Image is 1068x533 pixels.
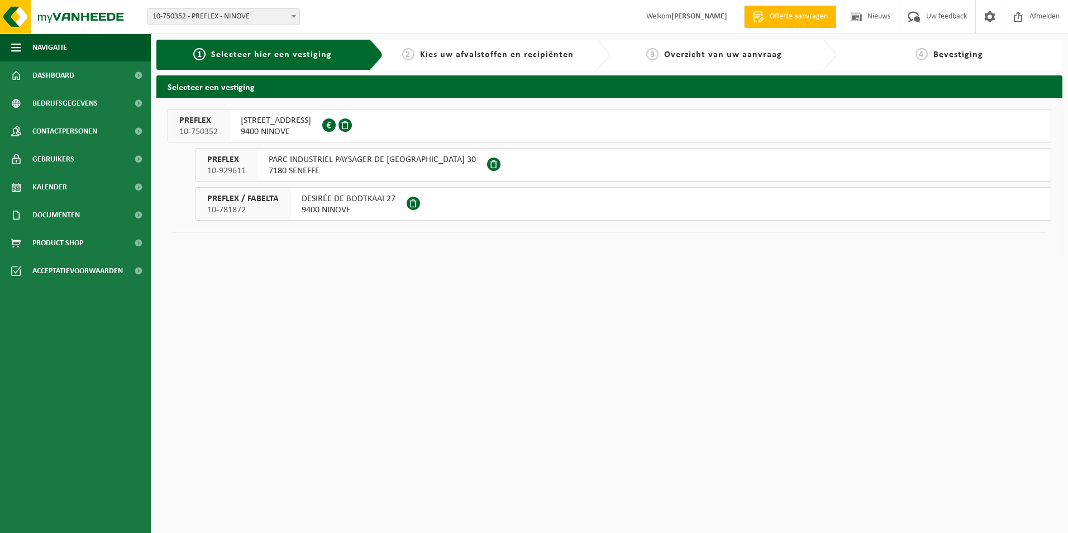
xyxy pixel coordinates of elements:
span: Bedrijfsgegevens [32,89,98,117]
span: 9400 NINOVE [302,204,395,216]
span: Bevestiging [933,50,983,59]
span: Offerte aanvragen [767,11,831,22]
a: Offerte aanvragen [744,6,836,28]
span: Navigatie [32,34,67,61]
span: 10-750352 - PREFLEX - NINOVE [147,8,300,25]
span: Gebruikers [32,145,74,173]
span: 2 [402,48,414,60]
span: Kalender [32,173,67,201]
span: 9400 NINOVE [241,126,311,137]
span: 1 [193,48,206,60]
h2: Selecteer een vestiging [156,75,1062,97]
span: 10-781872 [207,204,279,216]
span: Dashboard [32,61,74,89]
button: PREFLEX / FABELTA 10-781872 DESIRÉE DE BODTKAAI 279400 NINOVE [196,187,1051,221]
span: [STREET_ADDRESS] [241,115,311,126]
span: 3 [646,48,659,60]
span: PREFLEX / FABELTA [207,193,279,204]
span: Kies uw afvalstoffen en recipiënten [420,50,574,59]
button: PREFLEX 10-750352 [STREET_ADDRESS]9400 NINOVE [168,109,1051,142]
strong: [PERSON_NAME] [671,12,727,21]
span: Documenten [32,201,80,229]
span: 7180 SENEFFE [269,165,476,177]
span: 10-750352 - PREFLEX - NINOVE [148,9,299,25]
span: Overzicht van uw aanvraag [664,50,782,59]
span: DESIRÉE DE BODTKAAI 27 [302,193,395,204]
span: 4 [916,48,928,60]
button: PREFLEX 10-929611 PARC INDUSTRIEL PAYSAGER DE [GEOGRAPHIC_DATA] 307180 SENEFFE [196,148,1051,182]
span: PREFLEX [207,154,246,165]
span: Contactpersonen [32,117,97,145]
span: Product Shop [32,229,83,257]
span: PREFLEX [179,115,218,126]
span: 10-750352 [179,126,218,137]
span: Acceptatievoorwaarden [32,257,123,285]
span: PARC INDUSTRIEL PAYSAGER DE [GEOGRAPHIC_DATA] 30 [269,154,476,165]
span: 10-929611 [207,165,246,177]
span: Selecteer hier een vestiging [211,50,332,59]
